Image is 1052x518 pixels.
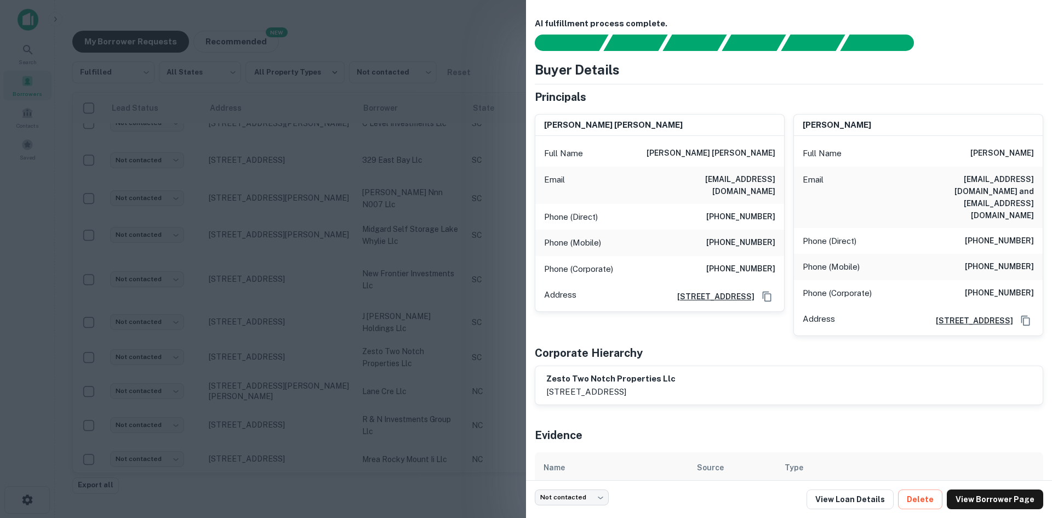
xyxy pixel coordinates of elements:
p: Full Name [544,147,583,160]
h6: [EMAIL_ADDRESS][DOMAIN_NAME] [644,173,775,197]
h6: [PERSON_NAME] [803,119,871,132]
h6: [PERSON_NAME] [970,147,1034,160]
p: Email [803,173,824,221]
h6: AI fulfillment process complete. [535,18,1043,30]
div: Type [785,461,803,474]
div: scrollable content [535,452,1043,514]
h6: [PHONE_NUMBER] [706,210,775,224]
th: Name [535,452,688,483]
h6: [PHONE_NUMBER] [706,263,775,276]
p: Phone (Mobile) [803,260,860,274]
th: Type [776,452,976,483]
p: Phone (Direct) [544,210,598,224]
a: [STREET_ADDRESS] [668,291,754,303]
h6: [PERSON_NAME] [PERSON_NAME] [544,119,683,132]
div: Documents found, AI parsing details... [662,35,727,51]
div: Your request is received and processing... [603,35,667,51]
p: Full Name [803,147,842,160]
h4: Buyer Details [535,60,620,79]
button: Delete [898,489,942,509]
h6: zesto two notch properties llc [546,373,676,385]
p: Phone (Corporate) [544,263,613,276]
div: Principals found, still searching for contact information. This may take time... [781,35,845,51]
a: [STREET_ADDRESS] [927,315,1013,327]
h6: [PHONE_NUMBER] [706,236,775,249]
p: [STREET_ADDRESS] [546,385,676,399]
div: Name [544,461,565,474]
div: Sending borrower request to AI... [522,35,604,51]
button: Copy Address [1017,312,1034,329]
div: Source [697,461,724,474]
a: View Loan Details [807,489,894,509]
p: Phone (Mobile) [544,236,601,249]
p: Address [544,288,576,305]
a: View Borrower Page [947,489,1043,509]
button: Copy Address [759,288,775,305]
h6: [PHONE_NUMBER] [965,287,1034,300]
div: AI fulfillment process complete. [841,35,927,51]
p: Phone (Corporate) [803,287,872,300]
h6: [PERSON_NAME] [PERSON_NAME] [647,147,775,160]
h6: [PHONE_NUMBER] [965,260,1034,274]
h5: Principals [535,89,586,105]
h6: [PHONE_NUMBER] [965,235,1034,248]
h5: Corporate Hierarchy [535,345,643,361]
div: Principals found, AI now looking for contact information... [722,35,786,51]
p: Phone (Direct) [803,235,856,248]
div: Not contacted [535,489,609,505]
p: Address [803,312,835,329]
h6: [EMAIL_ADDRESS][DOMAIN_NAME] and [EMAIL_ADDRESS][DOMAIN_NAME] [902,173,1034,221]
iframe: Chat Widget [997,430,1052,483]
h5: Evidence [535,427,582,443]
th: Source [688,452,776,483]
p: Email [544,173,565,197]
